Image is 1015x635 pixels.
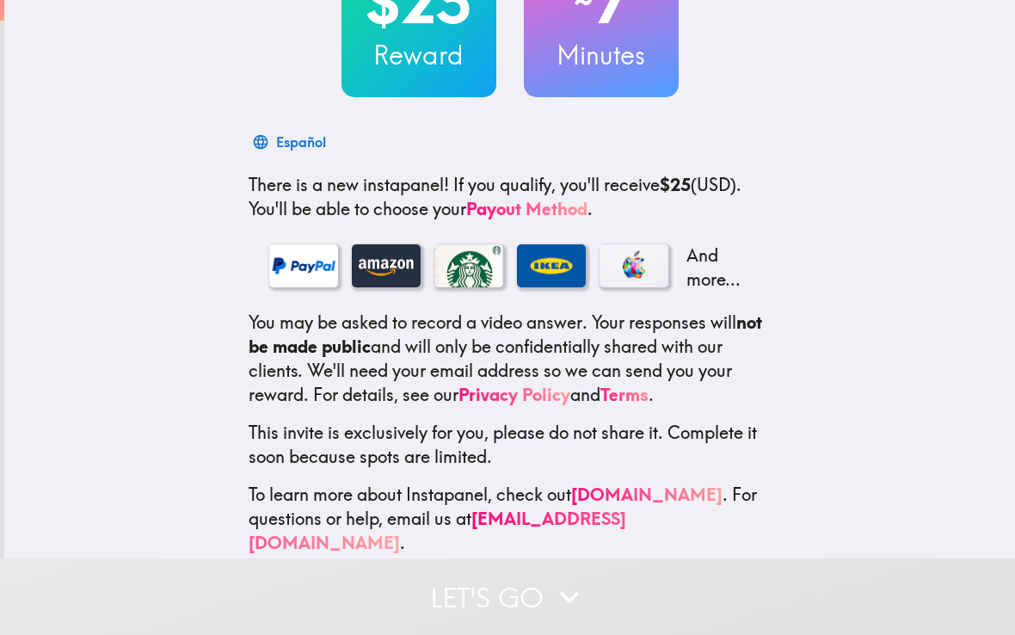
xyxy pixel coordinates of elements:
[341,37,496,73] h3: Reward
[682,244,751,292] p: And more...
[249,311,772,407] p: You may be asked to record a video answer. Your responses will and will only be confidentially sh...
[276,130,326,154] div: Español
[249,173,772,221] p: If you qualify, you'll receive (USD) . You'll be able to choose your .
[524,37,679,73] h3: Minutes
[660,174,691,195] b: $25
[249,508,626,553] a: [EMAIL_ADDRESS][DOMAIN_NAME]
[466,198,587,219] a: Payout Method
[600,384,649,405] a: Terms
[249,483,772,555] p: To learn more about Instapanel, check out . For questions or help, email us at .
[249,421,772,469] p: This invite is exclusively for you, please do not share it. Complete it soon because spots are li...
[249,311,762,357] b: not be made public
[249,125,333,159] button: Español
[571,484,723,505] a: [DOMAIN_NAME]
[458,384,570,405] a: Privacy Policy
[249,174,449,195] span: There is a new instapanel!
